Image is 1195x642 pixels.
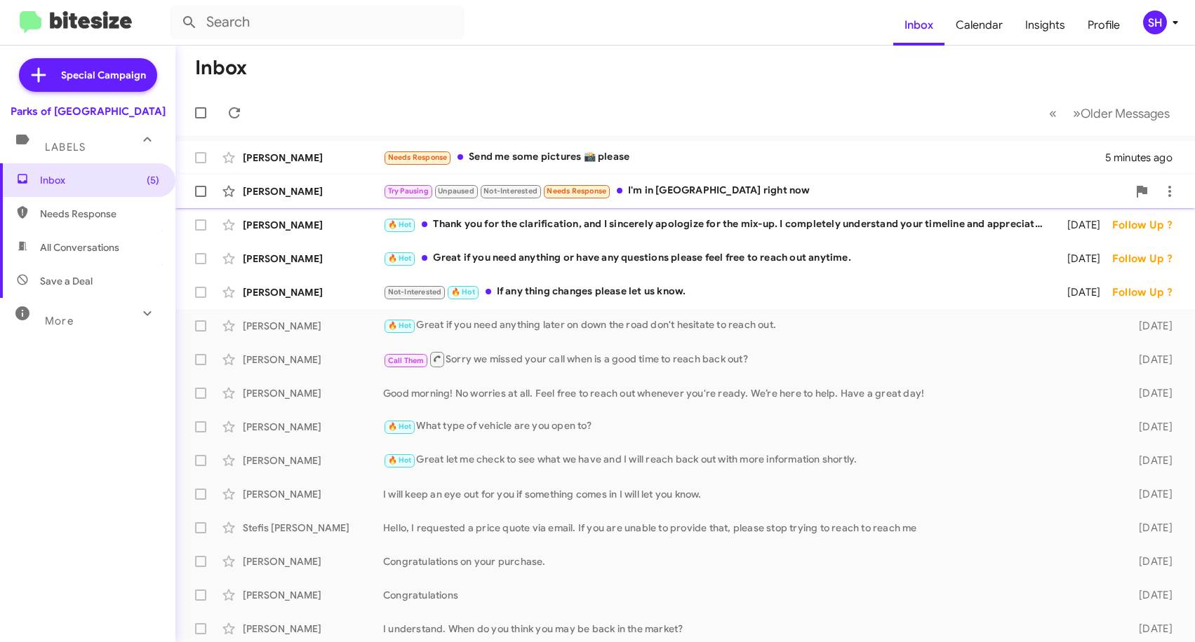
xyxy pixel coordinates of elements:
[1119,453,1184,467] div: [DATE]
[40,240,119,254] span: All Conversations
[383,622,1119,636] div: I understand. When do you think you may be back in the market?
[383,521,1119,535] div: Hello, I requested a price quote via email. If you are unable to provide that, please stop trying...
[243,184,383,198] div: [PERSON_NAME]
[243,218,383,232] div: [PERSON_NAME]
[11,104,166,118] div: Parks of [GEOGRAPHIC_DATA]
[1119,420,1184,434] div: [DATE]
[1076,5,1131,46] a: Profile
[438,186,474,196] span: Unpaused
[1112,218,1184,232] div: Follow Up ?
[243,252,383,266] div: [PERSON_NAME]
[1064,99,1178,128] button: Next
[243,554,383,568] div: [PERSON_NAME]
[1052,218,1112,232] div: [DATE]
[483,186,538,196] span: Not-Interested
[547,186,606,196] span: Needs Response
[388,356,425,365] span: Call Them
[243,453,383,467] div: [PERSON_NAME]
[383,183,1128,199] div: I'm in [GEOGRAPHIC_DATA] right now
[383,452,1119,468] div: Great let me check to see what we have and I will reach back out with more information shortly.
[388,186,429,196] span: Try Pausing
[45,141,86,153] span: Labels
[243,622,383,636] div: [PERSON_NAME]
[383,317,1119,334] div: Great if you need anything later on down the road don't hesitate to reach out.
[388,153,448,162] span: Needs Response
[243,487,383,501] div: [PERSON_NAME]
[1014,5,1076,46] a: Insights
[45,315,74,327] span: More
[1052,285,1112,299] div: [DATE]
[1041,99,1178,128] nav: Page navigation example
[243,319,383,333] div: [PERSON_NAME]
[383,487,1119,501] div: I will keep an eye out for you if something comes in I will let you know.
[1119,588,1184,602] div: [DATE]
[243,588,383,602] div: [PERSON_NAME]
[383,418,1119,435] div: What type of vehicle are you open to?
[170,6,465,39] input: Search
[243,151,383,165] div: [PERSON_NAME]
[388,321,412,330] span: 🔥 Hot
[19,58,157,92] a: Special Campaign
[944,5,1014,46] a: Calendar
[147,173,159,187] span: (5)
[383,217,1052,233] div: Thank you for the clarification, and I sincerely apologize for the mix-up. I completely understan...
[383,554,1119,568] div: Congratulations on your purchase.
[243,285,383,299] div: [PERSON_NAME]
[388,220,412,229] span: 🔥 Hot
[1119,554,1184,568] div: [DATE]
[388,422,412,431] span: 🔥 Hot
[243,521,383,535] div: Stefis [PERSON_NAME]
[388,287,442,296] span: Not-Interested
[195,57,247,79] h1: Inbox
[383,350,1119,368] div: Sorry we missed your call when is a good time to reach back out?
[243,353,383,367] div: [PERSON_NAME]
[383,284,1052,300] div: If any thing changes please let us know.
[383,386,1119,400] div: Good morning! No worries at all. Feel free to reach out whenever you're ready. We’re here to help...
[388,254,412,263] span: 🔥 Hot
[1119,353,1184,367] div: [DATE]
[383,588,1119,602] div: Congratulations
[1112,285,1184,299] div: Follow Up ?
[1119,319,1184,333] div: [DATE]
[1119,386,1184,400] div: [DATE]
[893,5,944,46] a: Inbox
[40,207,159,221] span: Needs Response
[388,456,412,465] span: 🔥 Hot
[451,287,475,296] span: 🔥 Hot
[1105,151,1184,165] div: 5 minutes ago
[1131,11,1180,34] button: SH
[383,149,1105,165] div: Send me some pictures 📸 please
[383,250,1052,266] div: Great if you need anything or have any questions please feel free to reach out anytime.
[1081,106,1170,121] span: Older Messages
[1112,252,1184,266] div: Follow Up ?
[1041,99,1065,128] button: Previous
[1143,11,1167,34] div: SH
[1052,252,1112,266] div: [DATE]
[1119,487,1184,501] div: [DATE]
[1049,104,1057,122] span: «
[1119,521,1184,535] div: [DATE]
[61,68,146,82] span: Special Campaign
[40,173,159,187] span: Inbox
[243,420,383,434] div: [PERSON_NAME]
[40,274,93,288] span: Save a Deal
[1119,622,1184,636] div: [DATE]
[1073,104,1081,122] span: »
[243,386,383,400] div: [PERSON_NAME]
